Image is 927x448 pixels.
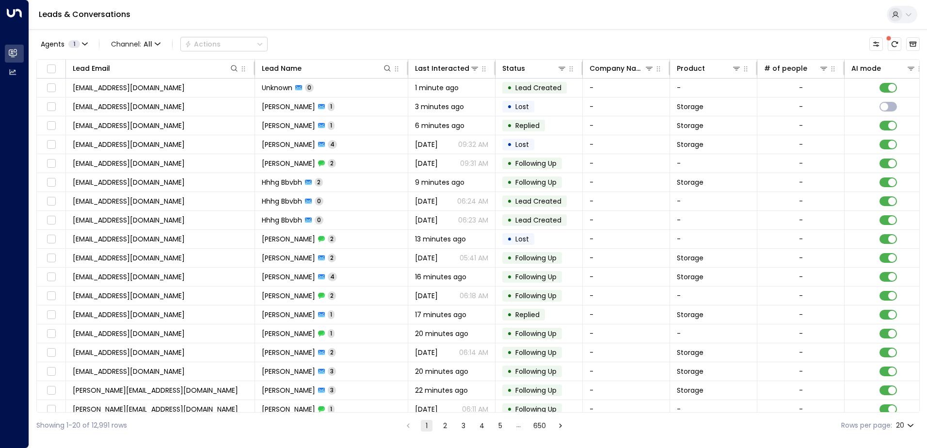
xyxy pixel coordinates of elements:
div: Product [677,63,741,74]
p: 06:24 AM [457,196,488,206]
span: Emily Jeffries [262,291,315,301]
span: Toggle select row [45,120,57,132]
div: • [507,231,512,247]
span: Following Up [515,404,557,414]
span: Hhhg Bbvbh [262,215,302,225]
td: - [583,400,670,418]
span: Nico Morga Alden [262,367,315,376]
p: 06:11 AM [462,404,488,414]
button: Channel:All [107,37,164,51]
span: 9 minutes ago [415,177,464,187]
div: • [507,212,512,228]
span: Following Up [515,367,557,376]
div: • [507,117,512,134]
div: • [507,250,512,266]
button: Go to page 4 [476,420,488,432]
div: • [507,80,512,96]
span: Toggle select row [45,347,57,359]
span: Hhhg Bbvbh [262,177,302,187]
td: - [583,192,670,210]
div: 20 [896,418,916,432]
button: Go to page 650 [531,420,548,432]
span: 3 [328,386,336,394]
span: Sep 18, 2025 [415,404,438,414]
span: ezeokoyechibuoyim@gmail.com [73,234,185,244]
td: - [583,362,670,381]
span: emilyfortune1991@gmail.com [73,291,185,301]
td: - [583,268,670,286]
div: Lead Email [73,63,110,74]
span: Toggle select row [45,233,57,245]
span: 1 [328,121,335,129]
span: user72053@gmail.com [73,310,185,320]
span: 2 [328,159,336,167]
button: Go to page 5 [495,420,506,432]
div: - [799,196,803,206]
div: AI mode [851,63,881,74]
div: - [799,272,803,282]
span: 0 [315,216,323,224]
button: Archived Leads [906,37,920,51]
td: - [583,324,670,343]
span: Louie Jones [262,102,315,112]
span: Toggle select row [45,139,57,151]
span: 17 minutes ago [415,310,466,320]
td: - [583,230,670,248]
span: Storage [677,253,703,263]
div: - [799,291,803,301]
span: Changhez_khan@hotmail.com [73,329,185,338]
div: • [507,155,512,172]
span: Chibuoyim Ezeokoye [262,234,315,244]
span: Ben Tyrrell [262,140,315,149]
p: 06:18 AM [460,291,488,301]
span: Storage [677,272,703,282]
span: patricia.ullbrich@gmail.com [73,385,238,395]
span: 6 minutes ago [415,121,464,130]
div: - [799,404,803,414]
div: AI mode [851,63,916,74]
div: Status [502,63,525,74]
td: - [583,211,670,229]
div: • [507,382,512,399]
span: 22 minutes ago [415,385,468,395]
span: Toggle select row [45,403,57,416]
td: - [670,79,757,97]
div: • [507,98,512,115]
div: Company Name [590,63,654,74]
td: - [670,324,757,343]
td: - [583,305,670,324]
td: - [583,79,670,97]
span: Unknown [262,83,292,93]
a: Leads & Conversations [39,9,130,20]
span: Storage [677,348,703,357]
div: Actions [185,40,221,48]
span: Storage [677,177,703,187]
span: Following Up [515,329,557,338]
div: Company Name [590,63,644,74]
div: • [507,174,512,191]
span: Tiffanytnoakes@gmail.com [73,196,185,206]
span: ezeokoyechibuoyim@gmail.com [73,253,185,263]
p: 06:14 AM [459,348,488,357]
nav: pagination navigation [402,419,567,432]
div: - [799,159,803,168]
div: - [799,102,803,112]
span: Ben Tyrrell [262,159,315,168]
span: Toggle select all [45,63,57,75]
span: 1 [328,329,335,337]
span: 3 [328,367,336,375]
div: # of people [764,63,829,74]
td: - [670,230,757,248]
span: Ben Tyrrell [262,121,315,130]
span: Yesterday [415,196,438,206]
div: Lead Email [73,63,239,74]
div: • [507,401,512,417]
span: Changhez Akhtar [262,329,315,338]
p: 05:41 AM [460,253,488,263]
div: Last Interacted [415,63,469,74]
span: 20 minutes ago [415,329,468,338]
span: 2 [328,291,336,300]
div: - [799,215,803,225]
span: Following Up [515,177,557,187]
td: - [583,173,670,192]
